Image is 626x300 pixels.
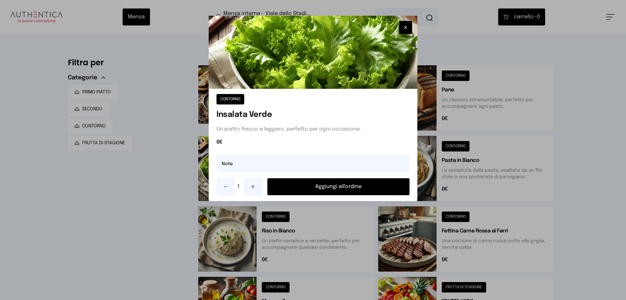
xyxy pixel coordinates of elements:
img: Insalata Verde [209,16,417,89]
span: 1 [237,183,241,191]
h1: Insalata Verde [216,110,410,120]
button: Aggiungi all'ordine [267,178,410,195]
p: Un piatto fresco e leggero, perfetto per ogni occasione. [216,125,410,133]
span: 0€ [216,138,410,146]
button: CONTORNO [216,94,244,104]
